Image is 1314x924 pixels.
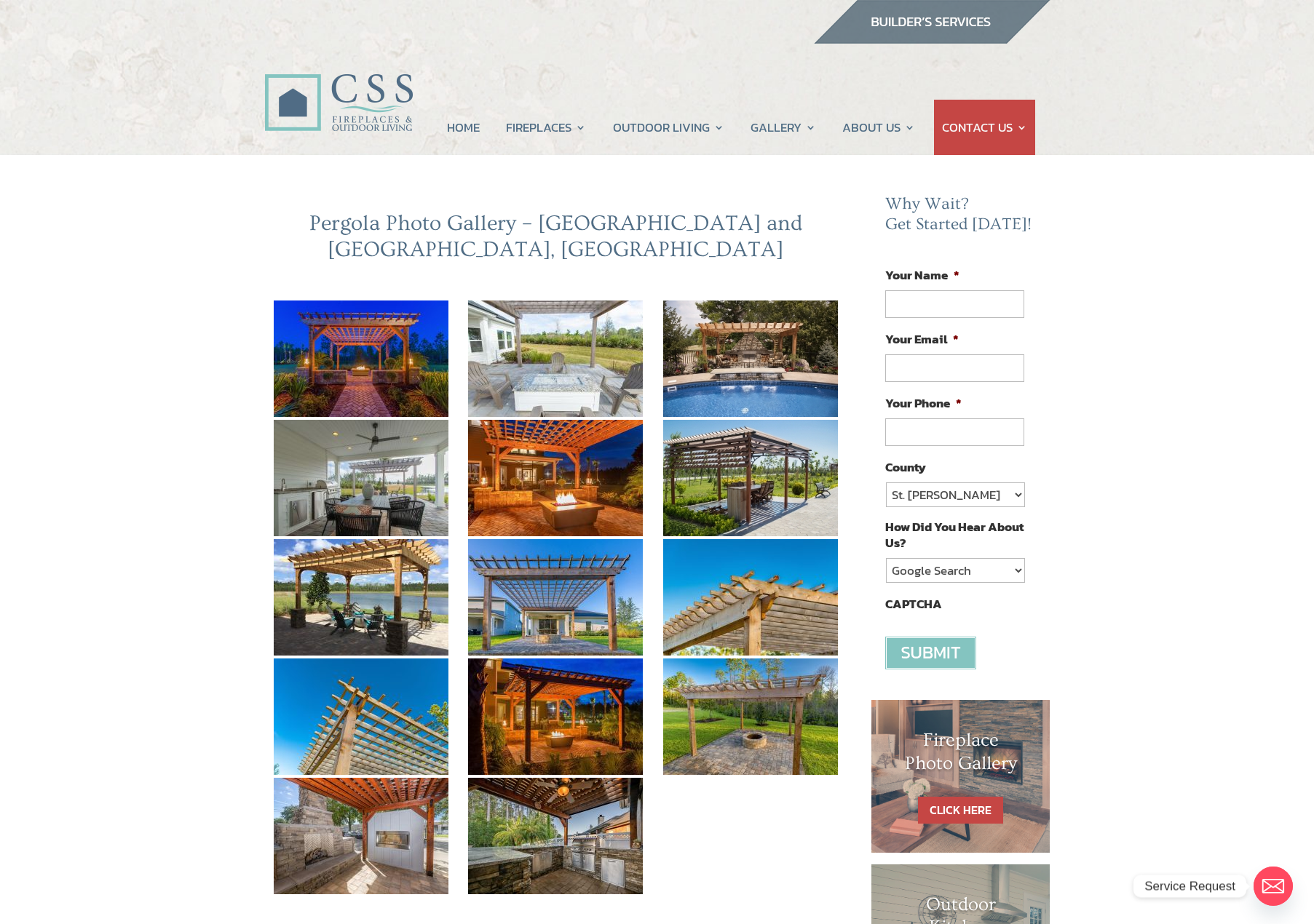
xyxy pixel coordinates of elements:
[901,729,1021,781] h1: Fireplace Photo Gallery
[885,331,959,347] label: Your Email
[264,33,413,139] img: CSS Fireplaces & Outdoor Living (Formerly Construction Solutions & Supply)- Jacksonville Ormond B...
[885,519,1024,551] label: How Did You Hear About Us?
[813,30,1050,49] a: builder services construction supply
[468,420,643,536] img: 5
[885,459,926,475] label: County
[751,100,816,155] a: GALLERY
[264,210,848,270] h2: Pergola Photo Gallery – [GEOGRAPHIC_DATA] and [GEOGRAPHIC_DATA], [GEOGRAPHIC_DATA]
[274,658,448,775] img: 10
[885,637,976,669] input: Submit
[468,300,643,417] img: 2
[885,267,959,283] label: Your Name
[468,539,643,656] img: 8
[468,658,643,775] img: 11
[274,539,448,656] img: 7
[663,539,838,656] img: 9
[506,100,586,155] a: FIREPLACES
[1254,867,1293,906] a: Email
[663,300,838,417] img: 3
[468,778,643,894] img: 14
[918,797,1003,824] a: CLICK HERE
[613,100,724,155] a: OUTDOOR LIVING
[942,100,1027,155] a: CONTACT US
[885,596,942,612] label: CAPTCHA
[274,420,448,536] img: 4
[274,778,448,894] img: 13
[274,300,448,417] img: 1
[663,658,838,775] img: 12
[447,100,480,155] a: HOME
[663,420,838,536] img: 6
[885,194,1035,242] h2: Why Wait? Get Started [DATE]!
[885,395,962,411] label: Your Phone
[842,100,915,155] a: ABOUT US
